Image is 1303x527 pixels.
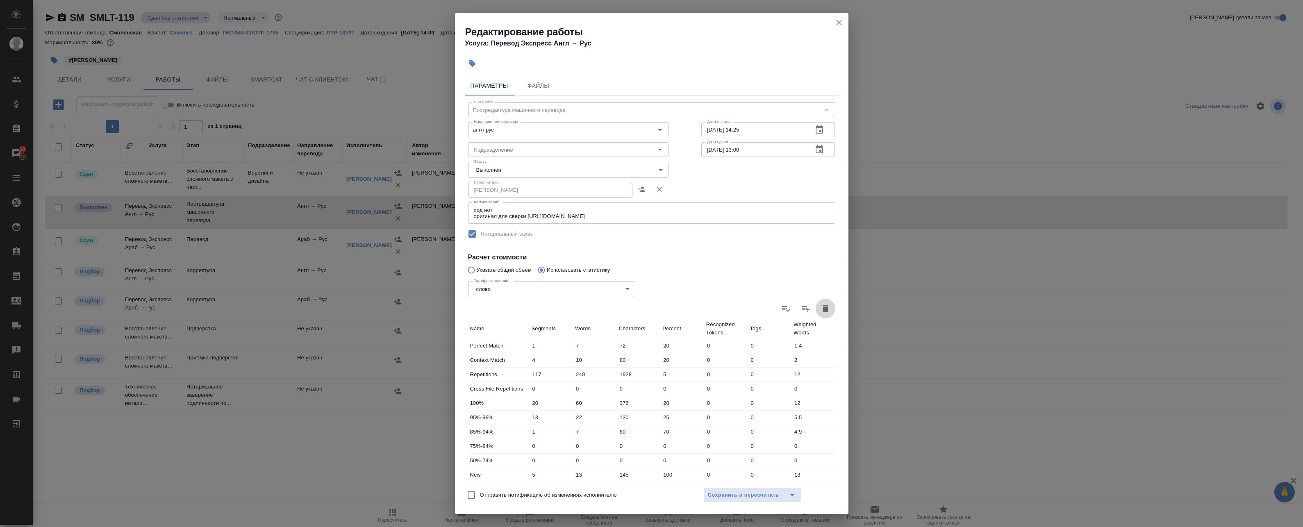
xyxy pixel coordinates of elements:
[573,397,617,409] input: ✎ Введи что-нибудь
[530,469,573,481] input: ✎ Введи что-нибудь
[530,354,573,366] input: ✎ Введи что-нибудь
[660,426,704,438] input: ✎ Введи что-нибудь
[660,340,704,352] input: ✎ Введи что-нибудь
[748,354,791,366] input: ✎ Введи что-нибудь
[654,144,666,155] button: Open
[530,397,573,409] input: ✎ Введи что-нибудь
[463,55,481,73] button: Добавить тэг
[617,454,661,466] input: ✎ Введи что-нибудь
[660,354,704,366] input: ✎ Введи что-нибудь
[530,411,573,423] input: ✎ Введи что-нибудь
[617,397,661,409] input: ✎ Введи что-нибудь
[465,25,848,39] h2: Редактирование работы
[748,440,791,452] input: ✎ Введи что-нибудь
[704,368,748,380] input: ✎ Введи что-нибудь
[660,469,704,481] input: ✎ Введи что-нибудь
[530,340,573,352] input: ✎ Введи что-нибудь
[530,426,573,438] input: ✎ Введи что-нибудь
[791,454,835,466] input: ✎ Введи что-нибудь
[704,411,748,423] input: ✎ Введи что-нибудь
[748,383,791,395] input: ✎ Введи что-нибудь
[748,454,791,466] input: ✎ Введи что-нибудь
[530,440,573,452] input: ✎ Введи что-нибудь
[573,340,617,352] input: ✎ Введи что-нибудь
[573,368,617,380] input: ✎ Введи что-нибудь
[748,340,791,352] input: ✎ Введи что-нибудь
[748,397,791,409] input: ✎ Введи что-нибудь
[617,383,661,395] input: ✎ Введи что-нибудь
[617,469,661,481] input: ✎ Введи что-нибудь
[750,325,789,333] p: Tags
[480,491,617,499] span: Отправить нотификацию об изменениях исполнителю
[704,354,748,366] input: ✎ Введи что-нибудь
[573,383,617,395] input: ✎ Введи что-нибудь
[530,368,573,380] input: ✎ Введи что-нибудь
[660,383,704,395] input: ✎ Введи что-нибудь
[748,426,791,438] input: ✎ Введи что-нибудь
[632,179,650,199] button: Назначить
[470,385,528,393] p: Cross File Repetitions
[617,368,661,380] input: ✎ Введи что-нибудь
[575,325,615,333] p: Words
[796,299,816,318] label: Слить статистику
[573,411,617,423] input: ✎ Введи что-нибудь
[748,411,791,423] input: ✎ Введи что-нибудь
[470,399,528,407] p: 100%
[654,124,666,136] button: Open
[468,281,635,297] div: слово
[573,426,617,438] input: ✎ Введи что-нибудь
[468,162,669,177] div: Выполнен
[660,454,704,466] input: ✎ Введи что-нибудь
[748,469,791,481] input: ✎ Введи что-нибудь
[470,325,528,333] p: Name
[470,428,528,436] p: 85%-94%
[470,457,528,465] p: 50%-74%
[706,320,746,337] p: Recognized Tokens
[573,440,617,452] input: ✎ Введи что-нибудь
[708,491,779,500] span: Сохранить и пересчитать
[704,469,748,481] input: ✎ Введи что-нибудь
[791,383,835,395] input: ✎ Введи что-нибудь
[617,354,661,366] input: ✎ Введи что-нибудь
[660,368,704,380] input: ✎ Введи что-нибудь
[470,413,528,422] p: 95%-99%
[470,370,528,379] p: Repetitions
[703,488,784,502] button: Сохранить и пересчитать
[617,411,661,423] input: ✎ Введи что-нибудь
[650,179,669,199] button: Удалить
[794,320,833,337] p: Weighted Words
[703,488,802,502] div: split button
[791,340,835,352] input: ✎ Введи что-нибудь
[619,325,659,333] p: Characters
[530,454,573,466] input: ✎ Введи что-нибудь
[573,469,617,481] input: ✎ Введи что-нибудь
[474,166,504,173] button: Выполнен
[617,426,661,438] input: ✎ Введи что-нибудь
[704,454,748,466] input: ✎ Введи что-нибудь
[662,325,702,333] p: Percent
[791,397,835,409] input: ✎ Введи что-нибудь
[573,354,617,366] input: ✎ Введи что-нибудь
[660,397,704,409] input: ✎ Введи что-нибудь
[465,39,848,48] h4: Услуга: Перевод Экспресс Англ → Рус
[791,440,835,452] input: ✎ Введи что-нибудь
[833,16,845,29] button: close
[470,356,528,364] p: Context Match
[470,81,509,91] span: Параметры
[704,383,748,395] input: ✎ Введи что-нибудь
[532,325,571,333] p: Segments
[617,440,661,452] input: ✎ Введи что-нибудь
[660,411,704,423] input: ✎ Введи что-нибудь
[481,230,533,238] span: Нотариальный заказ
[791,411,835,423] input: ✎ Введи что-нибудь
[704,340,748,352] input: ✎ Введи что-нибудь
[468,252,835,262] h4: Расчет стоимости
[791,368,835,380] input: ✎ Введи что-нибудь
[791,469,835,481] input: ✎ Введи что-нибудь
[816,299,835,318] button: Удалить статистику
[470,342,528,350] p: Perfect Match
[791,354,835,366] input: ✎ Введи что-нибудь
[748,368,791,380] input: ✎ Введи что-нибудь
[573,454,617,466] input: ✎ Введи что-нибудь
[704,440,748,452] input: ✎ Введи что-нибудь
